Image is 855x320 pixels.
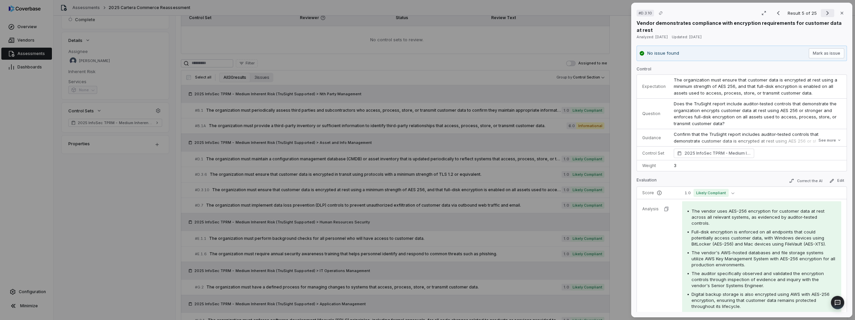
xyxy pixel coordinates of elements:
p: Analysis [642,206,659,212]
p: Score [642,190,674,196]
span: The organization must ensure that customer data is encrypted at rest using a minimum strength of ... [674,77,839,96]
span: Analyzed: [DATE] [637,35,668,39]
span: # D.3.10 [639,10,652,16]
button: 1.0Likely Compliant [682,189,737,197]
p: Result 5 of 25 [788,9,818,17]
span: The vendor uses AES-256 encryption for customer data at rest across all relevant systems, as evid... [692,208,825,226]
p: Expectation [642,84,666,89]
p: No issue found [647,50,679,57]
span: The vendor's AWS-hosted databases and file storage systems utilize AWS Key Management System with... [692,250,835,267]
button: See more [816,134,843,146]
button: Mark as issue [809,48,844,58]
span: Updated: [DATE] [672,35,702,39]
button: Copy link [655,7,667,19]
button: Previous result [772,9,785,17]
p: Control [637,66,847,74]
span: 2025 InfoSec TPRM - Medium Inherent Risk (TruSight Supported) Asset and Info Management [684,150,751,157]
p: Vendor demonstrates compliance with encryption requirements for customer data at rest [637,19,847,34]
span: Full-disk encryption is enforced on all endpoints that could potentially access customer data, wi... [692,229,826,247]
button: Edit [827,177,847,185]
p: Confirm that the TruSight report includes auditor-tested controls that demonstrate customer data ... [674,131,841,170]
span: Likely Compliant [694,189,729,197]
p: Question [642,111,666,116]
span: Digital backup storage is also encrypted using AWS with AES-256 encryption, ensuring that custome... [692,291,830,309]
p: Guidance [642,135,666,141]
p: Weight [642,163,666,168]
p: Evaluation [637,177,657,185]
button: Next result [821,9,834,17]
button: Correct the AI [786,177,825,185]
p: Control Set [642,151,666,156]
span: 3 [674,163,676,168]
span: Does the TruSight report include auditor-tested controls that demonstrate the organization encryp... [674,101,838,126]
span: The auditor specifically observed and validated the encryption controls through inspection of evi... [692,271,824,288]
